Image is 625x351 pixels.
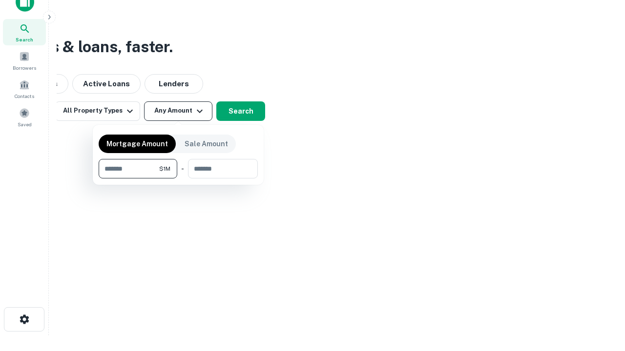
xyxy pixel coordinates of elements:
[106,138,168,149] p: Mortgage Amount
[185,138,228,149] p: Sale Amount
[159,164,170,173] span: $1M
[181,159,184,178] div: -
[576,273,625,320] iframe: Chat Widget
